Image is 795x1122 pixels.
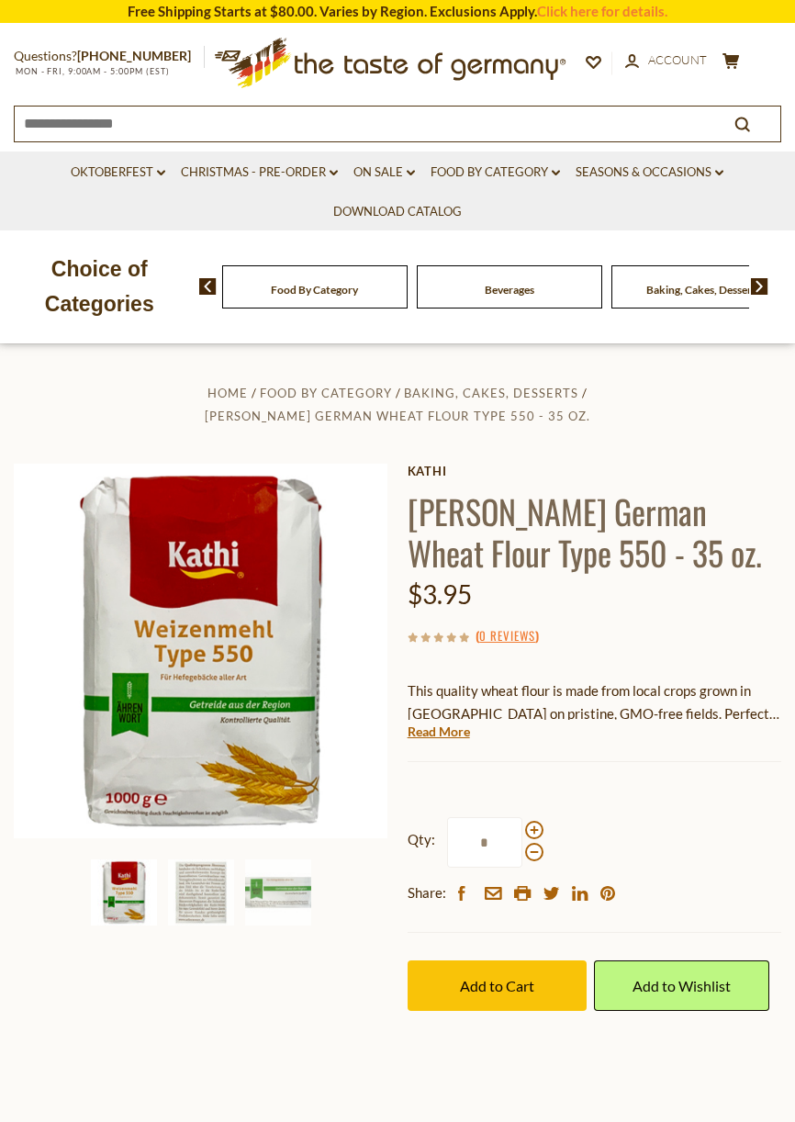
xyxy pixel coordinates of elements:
span: Account [648,52,707,67]
a: 0 Reviews [479,626,535,646]
img: Kathi German Wheat Flour Type 550 - 35 oz. [245,859,311,926]
a: Food By Category [271,283,358,297]
a: Baking, Cakes, Desserts [646,283,761,297]
span: $3.95 [408,578,472,610]
input: Qty: [447,817,522,868]
a: Home [207,386,248,400]
h1: [PERSON_NAME] German Wheat Flour Type 550 - 35 oz. [408,490,781,573]
img: next arrow [751,278,768,295]
span: Share: [408,881,446,904]
a: Seasons & Occasions [576,163,723,183]
p: Questions? [14,45,205,68]
a: Download Catalog [333,202,462,222]
a: Food By Category [260,386,392,400]
span: MON - FRI, 9:00AM - 5:00PM (EST) [14,66,170,76]
button: Add to Cart [408,960,588,1011]
img: Kathi German Wheat Flour Type 550 - 35 oz. [14,464,388,838]
a: Christmas - PRE-ORDER [181,163,338,183]
span: ( ) [476,626,539,645]
a: Baking, Cakes, Desserts [404,386,578,400]
a: Read More [408,723,470,741]
a: [PERSON_NAME] German Wheat Flour Type 550 - 35 oz. [205,409,589,423]
img: Kathi German Wheat Flour Type 550 - 35 oz. [168,859,234,926]
img: previous arrow [199,278,217,295]
a: [PHONE_NUMBER] [77,48,191,63]
a: On Sale [353,163,415,183]
span: Add to Cart [460,977,534,994]
a: Beverages [485,283,534,297]
a: Oktoberfest [71,163,165,183]
a: Food By Category [431,163,560,183]
a: Kathi [408,464,781,478]
a: Click here for details. [537,3,667,19]
a: Add to Wishlist [594,960,769,1011]
img: Kathi German Wheat Flour Type 550 - 35 oz. [91,859,157,926]
span: This quality wheat flour is made from local crops grown in [GEOGRAPHIC_DATA] on pristine, GMO-fre... [408,682,779,813]
strong: Qty: [408,828,435,851]
a: Account [625,50,707,71]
